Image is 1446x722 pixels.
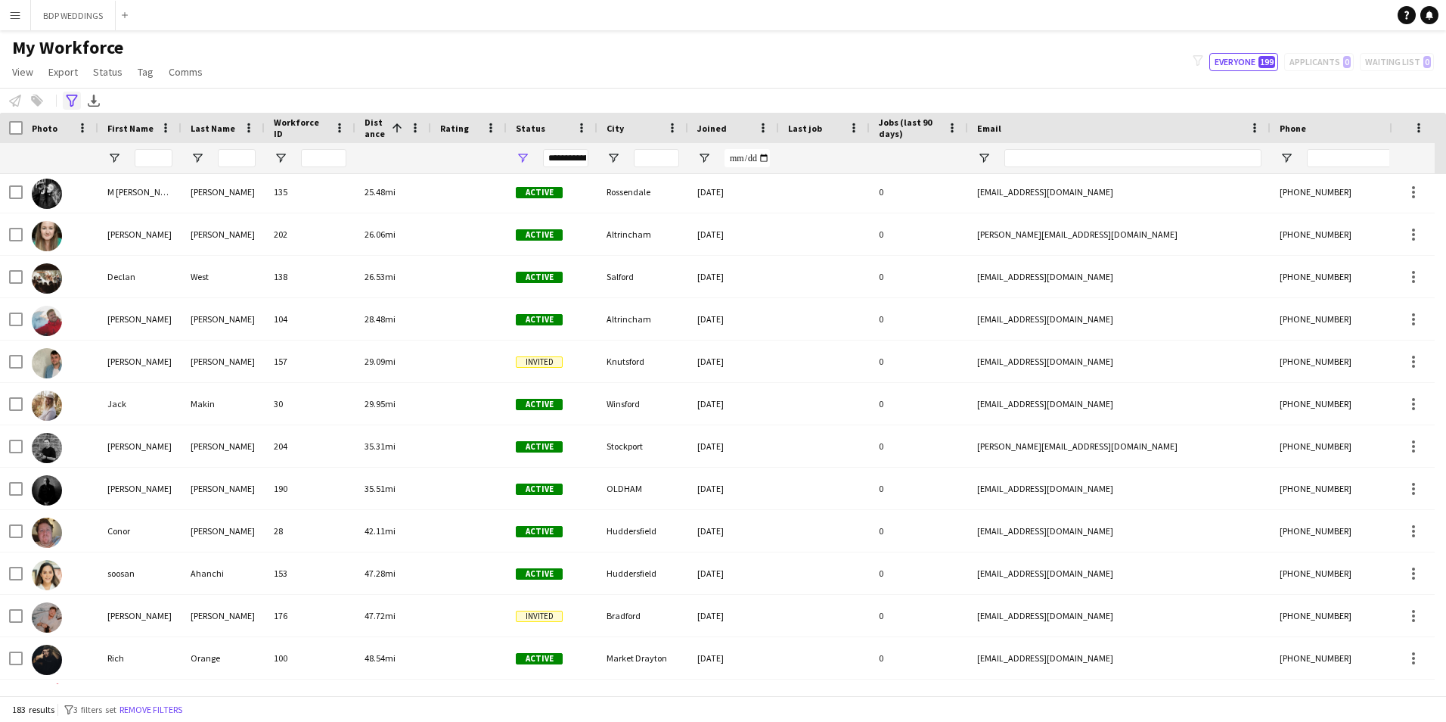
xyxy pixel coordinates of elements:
span: Export [48,65,78,79]
div: [DATE] [688,341,779,382]
div: [EMAIL_ADDRESS][DOMAIN_NAME] [968,468,1271,509]
div: 190 [265,468,355,509]
span: 3 filters set [73,704,116,715]
span: 47.28mi [365,568,396,579]
div: 135 [265,171,355,213]
div: 0 [870,171,968,213]
div: [EMAIL_ADDRESS][DOMAIN_NAME] [968,510,1271,552]
div: 138 [265,256,355,297]
div: 128 [265,680,355,721]
span: 26.53mi [365,271,396,282]
span: Phone [1280,123,1306,134]
div: 0 [870,680,968,721]
span: Active [516,399,563,410]
div: [PERSON_NAME] [98,680,182,721]
div: Market Drayton [597,637,688,679]
img: Natalie Rawding [32,221,62,251]
div: [EMAIL_ADDRESS][DOMAIN_NAME] [968,171,1271,213]
div: [PERSON_NAME] [182,298,265,340]
div: [PERSON_NAME] [98,341,182,382]
input: Last Name Filter Input [218,149,256,167]
div: [DATE] [688,552,779,594]
img: James Tracey [32,475,62,506]
img: Anthony Lewis [32,348,62,378]
div: Rossendale [597,171,688,213]
div: Knutsford [597,341,688,382]
div: Altrincham [597,298,688,340]
div: [PERSON_NAME] [182,171,265,213]
div: Huddersfield [597,510,688,552]
button: Open Filter Menu [107,151,121,165]
span: 26.06mi [365,229,396,240]
button: Open Filter Menu [697,151,711,165]
span: 35.31mi [365,440,396,452]
span: Comms [169,65,203,79]
div: [PERSON_NAME] [98,425,182,467]
span: Active [516,653,563,664]
div: M [PERSON_NAME] [98,171,182,213]
div: 202 [265,213,355,255]
div: OLDHAM [597,468,688,509]
input: Workforce ID Filter Input [301,149,346,167]
div: 0 [870,256,968,297]
div: 0 [870,213,968,255]
span: Active [516,229,563,241]
span: Invited [516,611,563,622]
div: [DATE] [688,680,779,721]
span: City [607,123,624,134]
div: [DATE] [688,595,779,636]
div: soosan [98,552,182,594]
span: Active [516,484,563,495]
span: 29.95mi [365,398,396,409]
div: 153 [265,552,355,594]
div: Winsford [597,383,688,425]
div: [DATE] [688,383,779,425]
span: First Name [107,123,154,134]
div: [EMAIL_ADDRESS][DOMAIN_NAME] [968,680,1271,721]
div: 0 [870,425,968,467]
input: City Filter Input [634,149,679,167]
div: [GEOGRAPHIC_DATA] [597,680,688,721]
div: [PERSON_NAME][EMAIL_ADDRESS][DOMAIN_NAME] [968,213,1271,255]
button: Open Filter Menu [1280,151,1293,165]
span: Active [516,568,563,580]
div: Rich [98,637,182,679]
div: 0 [870,510,968,552]
div: [DATE] [688,468,779,509]
a: Export [42,62,84,82]
div: 0 [870,298,968,340]
span: 42.11mi [365,525,396,537]
div: 0 [870,383,968,425]
div: [EMAIL_ADDRESS][DOMAIN_NAME] [968,595,1271,636]
span: Tag [138,65,154,79]
div: [DATE] [688,510,779,552]
div: 204 [265,425,355,467]
img: Harrison Fletcher [32,602,62,633]
div: [PERSON_NAME] [182,595,265,636]
div: 104 [265,298,355,340]
span: 35.51mi [365,483,396,494]
div: Makin [182,383,265,425]
app-action-btn: Advanced filters [63,92,81,110]
div: 157 [265,341,355,382]
div: [PERSON_NAME] [182,680,265,721]
span: Last job [788,123,822,134]
span: Invited [516,356,563,368]
div: 0 [870,341,968,382]
img: M Joanna Wesolowski [32,179,62,209]
div: [DATE] [688,425,779,467]
div: 0 [870,552,968,594]
input: First Name Filter Input [135,149,172,167]
button: Open Filter Menu [977,151,991,165]
div: [PERSON_NAME] [98,213,182,255]
a: Comms [163,62,209,82]
div: [PERSON_NAME] [182,425,265,467]
div: [DATE] [688,213,779,255]
div: [PERSON_NAME][EMAIL_ADDRESS][DOMAIN_NAME] [968,425,1271,467]
span: Active [516,272,563,283]
div: Stockport [597,425,688,467]
div: 28 [265,510,355,552]
div: [EMAIL_ADDRESS][DOMAIN_NAME] [968,552,1271,594]
div: [EMAIL_ADDRESS][DOMAIN_NAME] [968,341,1271,382]
span: 25.48mi [365,186,396,198]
